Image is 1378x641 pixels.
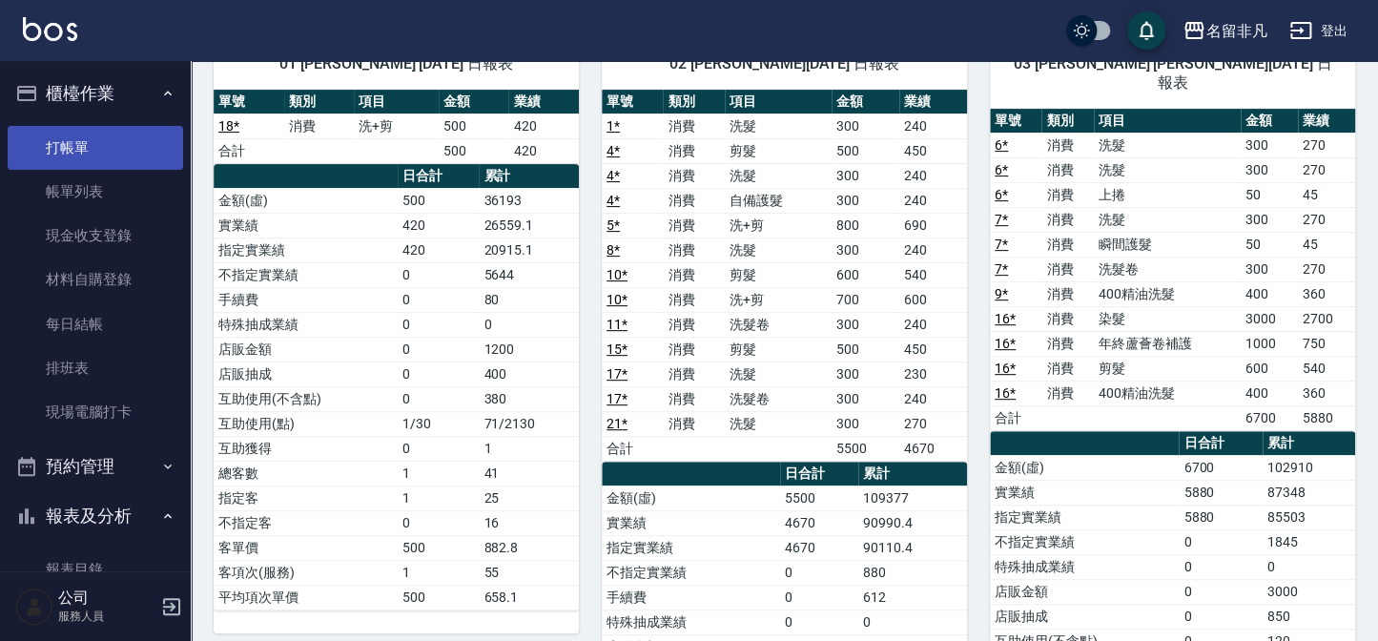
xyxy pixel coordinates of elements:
td: 16 [479,510,579,535]
td: 實業績 [602,510,780,535]
button: save [1127,11,1165,50]
td: 不指定實業績 [214,262,398,287]
td: 消費 [663,163,724,188]
td: 5880 [1179,480,1262,505]
td: 240 [899,163,967,188]
td: 店販金額 [214,337,398,362]
th: 項目 [354,90,439,114]
td: 消費 [284,114,355,138]
td: 55 [479,560,579,585]
td: 5500 [780,486,858,510]
td: 店販金額 [990,579,1179,604]
td: 0 [858,610,967,634]
td: 年終蘆薈卷補護 [1094,331,1241,356]
td: 90990.4 [858,510,967,535]
td: 客單價 [214,535,398,560]
td: 洗髮 [725,163,832,188]
td: 300 [832,362,899,386]
td: 450 [899,138,967,163]
th: 日合計 [780,462,858,486]
th: 業績 [899,90,967,114]
td: 400 [1241,281,1298,306]
td: 41 [479,461,579,486]
td: 0 [398,312,479,337]
td: 合計 [602,436,663,461]
td: 25 [479,486,579,510]
a: 材料自購登錄 [8,258,183,301]
th: 項目 [725,90,832,114]
td: 洗髮 [725,238,832,262]
td: 300 [1241,157,1298,182]
td: 500 [398,585,479,610]
td: 消費 [1041,182,1093,207]
td: 400精油洗髮 [1094,281,1241,306]
td: 102910 [1263,455,1355,480]
table: a dense table [214,164,579,610]
button: 登出 [1282,13,1355,49]
button: 櫃檯作業 [8,69,183,118]
td: 0 [780,585,858,610]
div: 名留非凡 [1205,19,1266,43]
td: 不指定實業績 [990,529,1179,554]
td: 500 [439,138,509,163]
a: 每日結帳 [8,302,183,346]
td: 600 [832,262,899,287]
td: 洗髮 [1094,133,1241,157]
th: 類別 [1041,109,1093,134]
td: 1 [398,486,479,510]
td: 染髮 [1094,306,1241,331]
td: 洗髮 [725,362,832,386]
td: 300 [832,114,899,138]
img: Logo [23,17,77,41]
td: 剪髮 [725,262,832,287]
td: 300 [832,163,899,188]
td: 420 [398,238,479,262]
table: a dense table [990,109,1355,431]
td: 360 [1298,381,1355,405]
td: 540 [899,262,967,287]
td: 上捲 [1094,182,1241,207]
td: 270 [1298,207,1355,232]
td: 5644 [479,262,579,287]
td: 消費 [663,114,724,138]
td: 4670 [899,436,967,461]
td: 洗+剪 [354,114,439,138]
td: 消費 [663,411,724,436]
td: 600 [1241,356,1298,381]
td: 消費 [1041,306,1093,331]
th: 項目 [1094,109,1241,134]
td: 消費 [1041,207,1093,232]
td: 300 [832,411,899,436]
th: 金額 [1241,109,1298,134]
td: 不指定客 [214,510,398,535]
td: 手續費 [214,287,398,312]
td: 71/2130 [479,411,579,436]
td: 1 [398,461,479,486]
td: 85503 [1263,505,1355,529]
td: 手續費 [602,585,780,610]
td: 消費 [663,188,724,213]
td: 指定實業績 [602,535,780,560]
td: 500 [832,138,899,163]
td: 不指定實業績 [602,560,780,585]
th: 日合計 [398,164,479,189]
p: 服務人員 [58,608,155,625]
td: 3000 [1241,306,1298,331]
td: 80 [479,287,579,312]
td: 消費 [1041,331,1093,356]
td: 1 [479,436,579,461]
td: 90110.4 [858,535,967,560]
th: 類別 [663,90,724,114]
td: 300 [1241,257,1298,281]
td: 消費 [663,138,724,163]
a: 現場電腦打卡 [8,390,183,434]
td: 540 [1298,356,1355,381]
td: 300 [832,312,899,337]
td: 300 [1241,133,1298,157]
td: 240 [899,188,967,213]
td: 互助使用(點) [214,411,398,436]
td: 消費 [663,287,724,312]
th: 單號 [602,90,663,114]
th: 單號 [990,109,1041,134]
td: 3000 [1263,579,1355,604]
